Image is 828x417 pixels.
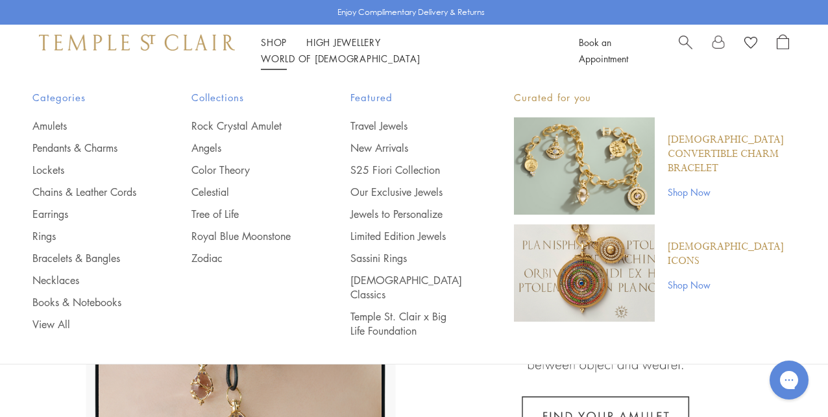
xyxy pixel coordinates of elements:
[32,141,140,155] a: Pendants & Charms
[32,273,140,287] a: Necklaces
[350,309,462,338] a: Temple St. Clair x Big Life Foundation
[32,295,140,309] a: Books & Notebooks
[261,34,550,67] nav: Main navigation
[32,119,140,133] a: Amulets
[337,6,485,19] p: Enjoy Complimentary Delivery & Returns
[763,356,815,404] iframe: Gorgias live chat messenger
[261,36,287,49] a: ShopShop
[350,89,462,106] span: Featured
[668,185,796,199] a: Shop Now
[261,52,420,65] a: World of [DEMOGRAPHIC_DATA]World of [DEMOGRAPHIC_DATA]
[191,141,298,155] a: Angels
[350,141,462,155] a: New Arrivals
[39,34,235,50] img: Temple St. Clair
[32,229,140,243] a: Rings
[514,89,796,106] p: Curated for you
[32,251,140,265] a: Bracelets & Bangles
[350,229,462,243] a: Limited Edition Jewels
[350,185,462,199] a: Our Exclusive Jewels
[191,251,298,265] a: Zodiac
[32,317,140,331] a: View All
[191,229,298,243] a: Royal Blue Moonstone
[191,89,298,106] span: Collections
[191,163,298,177] a: Color Theory
[350,119,462,133] a: Travel Jewels
[191,119,298,133] a: Rock Crystal Amulet
[350,207,462,221] a: Jewels to Personalize
[350,251,462,265] a: Sassini Rings
[32,89,140,106] span: Categories
[191,185,298,199] a: Celestial
[191,207,298,221] a: Tree of Life
[32,163,140,177] a: Lockets
[32,207,140,221] a: Earrings
[668,278,796,292] a: Shop Now
[306,36,381,49] a: High JewelleryHigh Jewellery
[777,34,789,67] a: Open Shopping Bag
[668,133,796,176] a: [DEMOGRAPHIC_DATA] Convertible Charm Bracelet
[32,185,140,199] a: Chains & Leather Cords
[350,163,462,177] a: S25 Fiori Collection
[744,34,757,54] a: View Wishlist
[350,273,462,302] a: [DEMOGRAPHIC_DATA] Classics
[579,36,628,65] a: Book an Appointment
[668,240,796,268] a: [DEMOGRAPHIC_DATA] Icons
[679,34,692,67] a: Search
